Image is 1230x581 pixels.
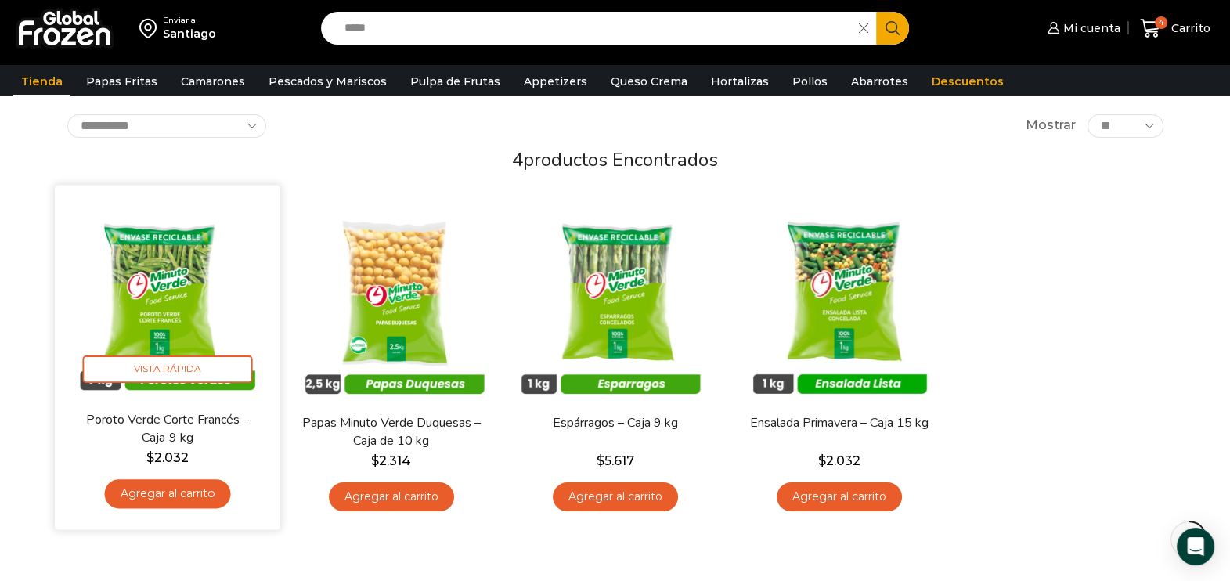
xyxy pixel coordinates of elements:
[748,414,929,432] a: Ensalada Primavera – Caja 15 kg
[1044,13,1120,44] a: Mi cuenta
[329,482,454,511] a: Agregar al carrito: “Papas Minuto Verde Duquesas - Caja de 10 kg”
[777,482,902,511] a: Agregar al carrito: “Ensalada Primavera - Caja 15 kg”
[82,355,252,383] span: Vista Rápida
[876,12,909,45] button: Search button
[818,453,826,468] span: $
[1155,16,1167,29] span: 4
[1177,528,1214,565] div: Open Intercom Messenger
[818,453,860,468] bdi: 2.032
[371,453,379,468] span: $
[525,414,705,432] a: Espárragos – Caja 9 kg
[104,479,230,508] a: Agregar al carrito: “Poroto Verde Corte Francés - Caja 9 kg”
[1059,20,1120,36] span: Mi cuenta
[146,450,188,465] bdi: 2.032
[371,453,411,468] bdi: 2.314
[516,67,595,96] a: Appetizers
[597,453,604,468] span: $
[1136,10,1214,47] a: 4 Carrito
[261,67,395,96] a: Pescados y Mariscos
[523,147,718,172] span: productos encontrados
[512,147,523,172] span: 4
[139,15,163,41] img: address-field-icon.svg
[785,67,835,96] a: Pollos
[301,414,481,450] a: Papas Minuto Verde Duquesas – Caja de 10 kg
[703,67,777,96] a: Hortalizas
[76,411,258,448] a: Poroto Verde Corte Francés – Caja 9 kg
[843,67,916,96] a: Abarrotes
[1026,117,1076,135] span: Mostrar
[924,67,1012,96] a: Descuentos
[553,482,678,511] a: Agregar al carrito: “Espárragos - Caja 9 kg”
[163,15,216,26] div: Enviar a
[603,67,695,96] a: Queso Crema
[78,67,165,96] a: Papas Fritas
[146,450,153,465] span: $
[13,67,70,96] a: Tienda
[163,26,216,41] div: Santiago
[402,67,508,96] a: Pulpa de Frutas
[1167,20,1210,36] span: Carrito
[173,67,253,96] a: Camarones
[67,114,267,138] select: Pedido de la tienda
[597,453,634,468] bdi: 5.617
